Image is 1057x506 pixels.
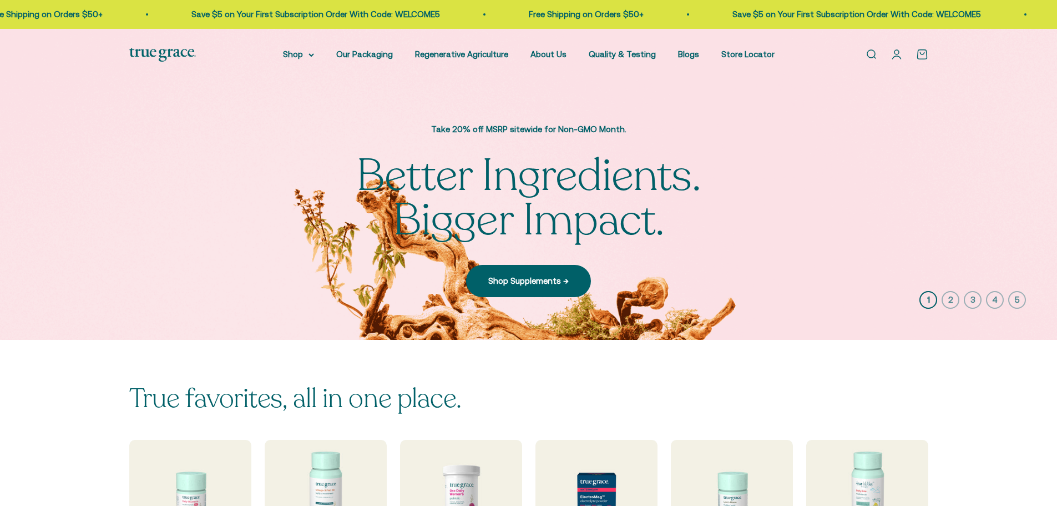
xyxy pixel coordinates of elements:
split-lines: Better Ingredients. Bigger Impact. [356,146,701,251]
button: 3 [964,291,982,309]
button: 1 [919,291,937,309]
a: Store Locator [721,49,775,59]
summary: Shop [283,48,314,61]
a: Free Shipping on Orders $50+ [520,9,635,19]
split-lines: True favorites, all in one place. [129,380,462,417]
p: Take 20% off MSRP sitewide for Non-GMO Month. [346,123,712,136]
a: Regenerative Agriculture [415,49,508,59]
a: Shop Supplements → [466,265,591,297]
p: Save $5 on Your First Subscription Order With Code: WELCOME5 [183,8,432,21]
a: Blogs [678,49,699,59]
button: 2 [942,291,959,309]
button: 4 [986,291,1004,309]
a: About Us [530,49,567,59]
p: Save $5 on Your First Subscription Order With Code: WELCOME5 [724,8,973,21]
a: Quality & Testing [589,49,656,59]
button: 5 [1008,291,1026,309]
a: Our Packaging [336,49,393,59]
